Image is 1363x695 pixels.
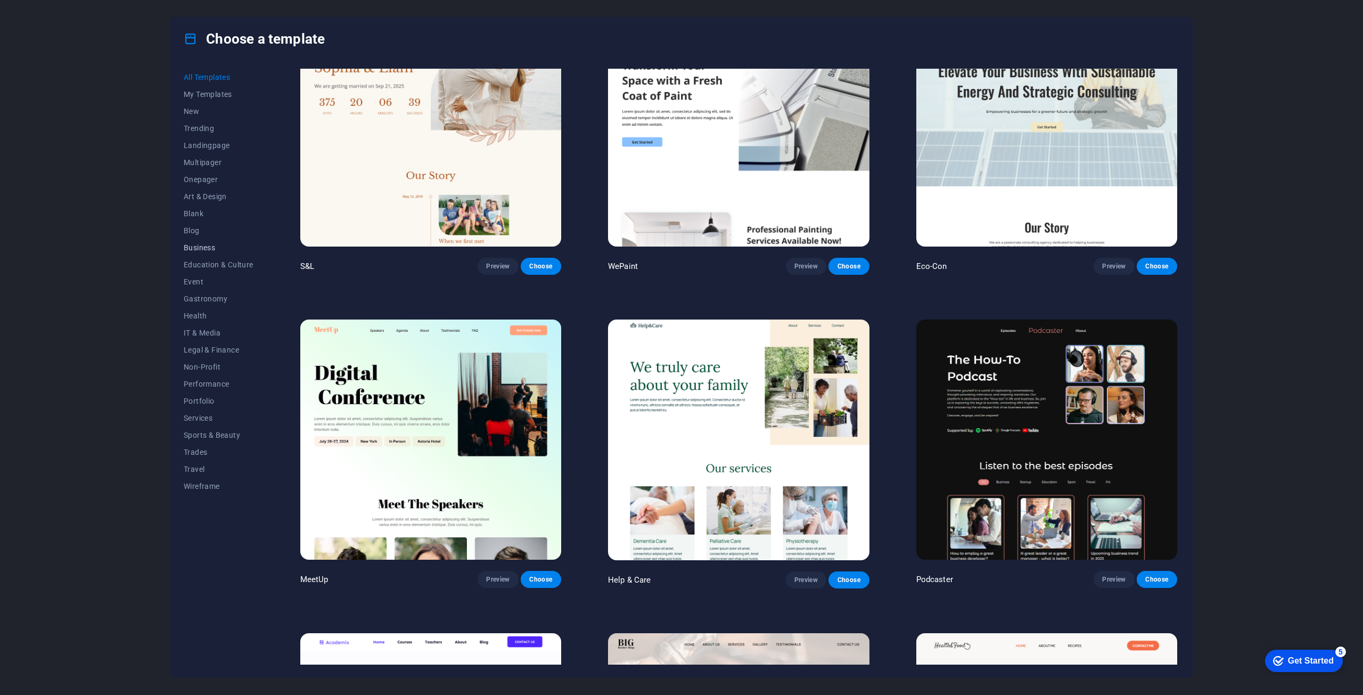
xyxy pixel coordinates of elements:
span: All Templates [184,73,253,81]
button: Blank [184,205,253,222]
img: Podcaster [916,320,1177,560]
span: Sports & Beauty [184,431,253,439]
span: Choose [837,576,860,584]
img: Eco-Con [916,6,1177,247]
span: Landingpage [184,141,253,150]
span: Trades [184,448,253,456]
span: New [184,107,253,116]
span: Choose [529,575,553,584]
span: Preview [794,576,818,584]
span: Choose [1145,575,1169,584]
img: WePaint [608,6,869,247]
p: MeetUp [300,574,329,585]
button: Preview [1094,258,1134,275]
button: Preview [786,571,826,588]
span: Blog [184,226,253,235]
button: Gastronomy [184,290,253,307]
p: WePaint [608,261,638,272]
span: IT & Media [184,329,253,337]
span: Preview [794,262,818,271]
button: Travel [184,461,253,478]
span: Gastronomy [184,295,253,303]
span: Choose [837,262,860,271]
button: Health [184,307,253,324]
p: S&L [300,261,314,272]
span: Preview [1102,262,1126,271]
button: Art & Design [184,188,253,205]
span: Health [184,312,253,320]
span: Choose [529,262,553,271]
button: Legal & Finance [184,341,253,358]
button: IT & Media [184,324,253,341]
button: Preview [1094,571,1134,588]
span: Education & Culture [184,260,253,269]
button: My Templates [184,86,253,103]
span: Event [184,277,253,286]
img: MeetUp [300,320,561,560]
span: Multipager [184,158,253,167]
div: 5 [79,2,89,13]
span: Trending [184,124,253,133]
span: Blank [184,209,253,218]
button: Multipager [184,154,253,171]
button: Education & Culture [184,256,253,273]
button: Trades [184,444,253,461]
button: Portfolio [184,393,253,410]
p: Help & Care [608,575,651,585]
button: Preview [786,258,826,275]
span: Portfolio [184,397,253,405]
button: Preview [478,258,518,275]
button: Non-Profit [184,358,253,375]
button: Choose [1137,258,1177,275]
span: Services [184,414,253,422]
span: Business [184,243,253,252]
button: Blog [184,222,253,239]
div: Get Started 5 items remaining, 0% complete [9,5,86,28]
button: Sports & Beauty [184,427,253,444]
span: Preview [486,262,510,271]
span: Choose [1145,262,1169,271]
span: Preview [486,575,510,584]
img: S&L [300,6,561,247]
button: New [184,103,253,120]
span: My Templates [184,90,253,99]
button: Trending [184,120,253,137]
button: Wireframe [184,478,253,495]
button: Preview [478,571,518,588]
h4: Choose a template [184,30,325,47]
span: Onepager [184,175,253,184]
span: Legal & Finance [184,346,253,354]
span: Wireframe [184,482,253,490]
button: Event [184,273,253,290]
button: Choose [521,258,561,275]
button: All Templates [184,69,253,86]
span: Preview [1102,575,1126,584]
p: Eco-Con [916,261,947,272]
div: Get Started [31,12,77,21]
button: Choose [828,571,869,588]
span: Travel [184,465,253,473]
button: Business [184,239,253,256]
span: Performance [184,380,253,388]
button: Services [184,410,253,427]
button: Performance [184,375,253,393]
span: Art & Design [184,192,253,201]
button: Onepager [184,171,253,188]
button: Choose [828,258,869,275]
button: Choose [1137,571,1177,588]
img: Help & Care [608,320,869,560]
span: Non-Profit [184,363,253,371]
button: Landingpage [184,137,253,154]
button: Choose [521,571,561,588]
p: Podcaster [916,574,953,585]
